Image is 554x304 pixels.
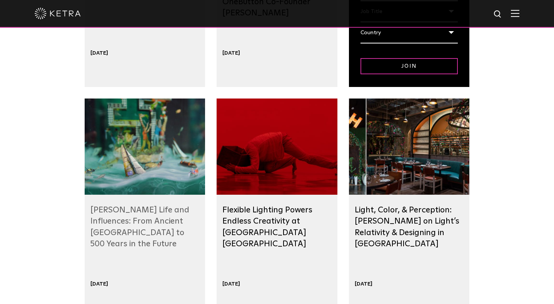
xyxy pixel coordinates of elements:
img: Hamburger%20Nav.svg [511,10,519,17]
a: Flexible Lighting Powers Endless Creativity at [GEOGRAPHIC_DATA] [GEOGRAPHIC_DATA] [222,206,312,248]
input: Join [360,58,458,74]
a: [PERSON_NAME] Life and Influences: From Ancient [GEOGRAPHIC_DATA] to 500 Years in the Future [90,206,189,248]
div: Country [360,25,458,43]
img: search icon [493,10,503,19]
a: Light, Color, & Perception: [PERSON_NAME] on Light’s Relativity & Designing in [GEOGRAPHIC_DATA] [355,206,459,248]
div: [DATE] [355,281,372,287]
img: dustin-yellin-ketra-lighting-05.jpg [85,99,205,195]
img: Paulo%20Garcia-%201.jpg [217,99,337,195]
div: [DATE] [222,50,240,57]
div: [DATE] [90,50,108,57]
div: [DATE] [222,281,240,287]
div: [DATE] [90,281,108,287]
img: CATCH_Ketra_Blog-01.jpg [349,99,469,195]
img: ketra-logo-2019-white [35,8,81,19]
